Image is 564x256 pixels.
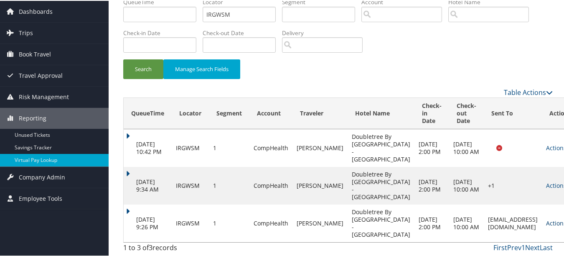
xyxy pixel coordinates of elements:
[209,204,249,241] td: 1
[282,28,369,36] label: Delivery
[149,242,152,251] span: 3
[124,204,172,241] td: [DATE] 9:26 PM
[504,87,553,96] a: Table Actions
[249,97,292,128] th: Account: activate to sort column ascending
[348,166,414,204] td: Doubletree By [GEOGRAPHIC_DATA] - [GEOGRAPHIC_DATA]
[124,128,172,166] td: [DATE] 10:42 PM
[414,204,449,241] td: [DATE] 2:00 PM
[172,166,209,204] td: IRGWSM
[209,97,249,128] th: Segment: activate to sort column ascending
[19,0,53,21] span: Dashboards
[449,204,484,241] td: [DATE] 10:00 AM
[414,128,449,166] td: [DATE] 2:00 PM
[209,128,249,166] td: 1
[123,242,221,256] div: 1 to 3 of records
[19,166,65,187] span: Company Admin
[19,86,69,107] span: Risk Management
[123,28,203,36] label: Check-in Date
[292,128,348,166] td: [PERSON_NAME]
[124,166,172,204] td: [DATE] 9:34 AM
[348,128,414,166] td: Doubletree By [GEOGRAPHIC_DATA] - [GEOGRAPHIC_DATA]
[19,107,46,128] span: Reporting
[348,97,414,128] th: Hotel Name: activate to sort column descending
[484,166,542,204] td: +1
[484,97,542,128] th: Sent To: activate to sort column ascending
[292,166,348,204] td: [PERSON_NAME]
[203,28,282,36] label: Check-out Date
[172,204,209,241] td: IRGWSM
[493,242,507,251] a: First
[19,43,51,64] span: Book Travel
[292,204,348,241] td: [PERSON_NAME]
[507,242,521,251] a: Prev
[414,97,449,128] th: Check-in Date: activate to sort column ascending
[19,64,63,85] span: Travel Approval
[249,166,292,204] td: CompHealth
[484,204,542,241] td: [EMAIL_ADDRESS][DOMAIN_NAME]
[123,59,163,78] button: Search
[449,166,484,204] td: [DATE] 10:00 AM
[449,128,484,166] td: [DATE] 10:00 AM
[163,59,240,78] button: Manage Search Fields
[292,97,348,128] th: Traveler: activate to sort column ascending
[525,242,540,251] a: Next
[19,22,33,43] span: Trips
[449,97,484,128] th: Check-out Date: activate to sort column ascending
[172,128,209,166] td: IRGWSM
[124,97,172,128] th: QueueTime: activate to sort column ascending
[209,166,249,204] td: 1
[172,97,209,128] th: Locator: activate to sort column ascending
[249,128,292,166] td: CompHealth
[348,204,414,241] td: Doubletree By [GEOGRAPHIC_DATA] - [GEOGRAPHIC_DATA]
[521,242,525,251] a: 1
[540,242,553,251] a: Last
[249,204,292,241] td: CompHealth
[19,187,62,208] span: Employee Tools
[414,166,449,204] td: [DATE] 2:00 PM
